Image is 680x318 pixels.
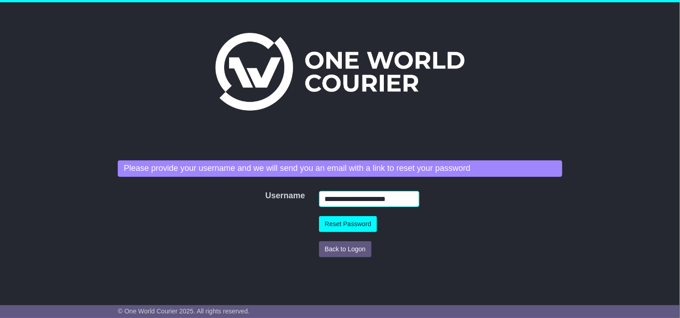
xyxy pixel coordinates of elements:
span: © One World Courier 2025. All rights reserved. [118,307,250,315]
label: Username [261,191,273,201]
div: Please provide your username and we will send you an email with a link to reset your password [118,160,562,177]
button: Back to Logon [319,241,372,257]
button: Reset Password [319,216,377,232]
img: One World [215,33,465,111]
